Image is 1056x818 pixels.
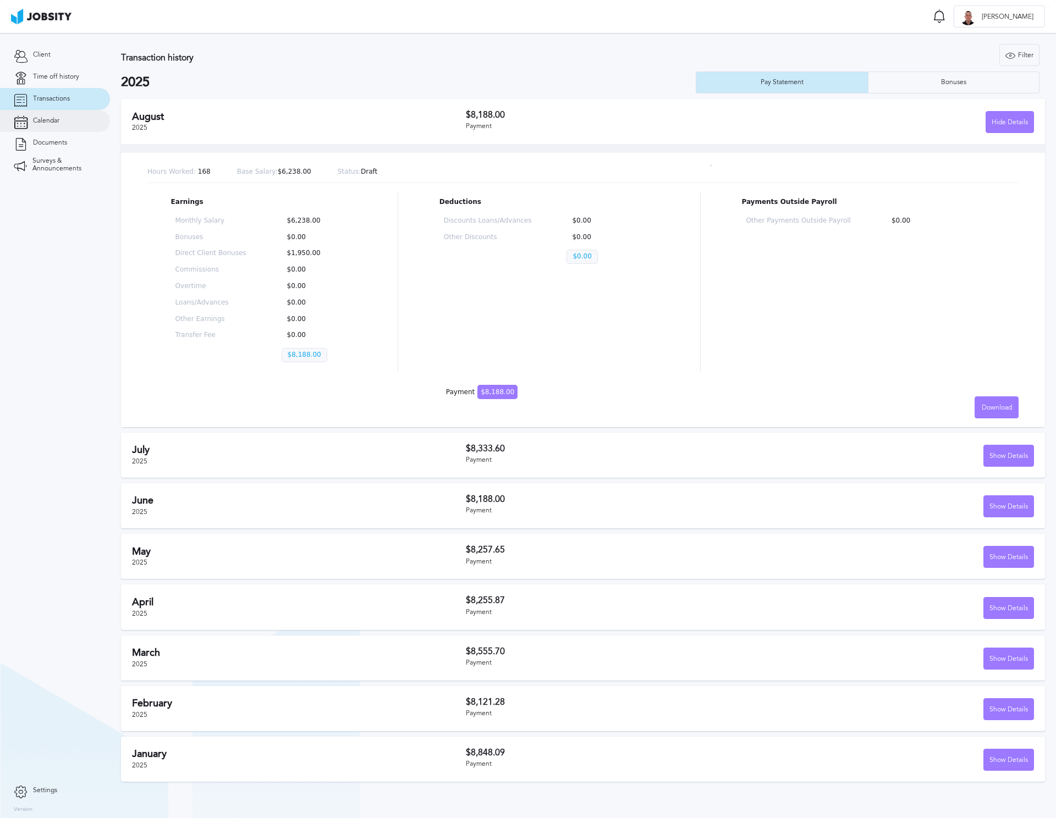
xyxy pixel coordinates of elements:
div: Payment [466,456,750,464]
span: Client [33,51,51,59]
div: Show Details [984,648,1033,670]
button: Show Details [983,546,1034,568]
span: 2025 [132,559,147,566]
div: Payment [466,760,750,768]
div: Show Details [984,598,1033,620]
button: D[PERSON_NAME] [954,5,1045,27]
h3: $8,257.65 [466,545,750,555]
p: Discounts Loans/Advances [444,217,532,225]
button: Show Details [983,445,1034,467]
h2: August [132,111,466,123]
span: 2025 [132,457,147,465]
p: $0.00 [282,266,353,274]
div: Show Details [984,699,1033,721]
p: $0.00 [282,331,353,339]
p: Overtime [175,283,246,290]
button: Pay Statement [696,71,868,93]
button: Download [975,396,1019,418]
span: 2025 [132,761,147,769]
p: Other Discounts [444,234,532,241]
h3: $8,848.09 [466,748,750,758]
div: Bonuses [936,79,972,86]
h2: April [132,596,466,608]
div: Show Details [984,496,1033,518]
div: Payment [466,558,750,566]
p: Bonuses [175,234,246,241]
p: $0.00 [282,234,353,241]
div: Show Details [984,749,1033,771]
span: 2025 [132,711,147,718]
div: Payment [466,507,750,515]
span: Calendar [33,117,59,125]
button: Hide Details [986,111,1034,133]
p: Transfer Fee [175,331,246,339]
h2: 2025 [121,75,696,90]
p: Other Earnings [175,316,246,323]
p: $0.00 [282,299,353,307]
h3: Transaction history [121,53,624,63]
p: $0.00 [566,217,654,225]
h3: $8,555.70 [466,646,750,656]
p: Other Payments Outside Payroll [746,217,850,225]
span: $8,188.00 [477,385,518,399]
div: D [960,9,976,25]
div: Show Details [984,546,1033,568]
span: Base Salary: [237,168,278,175]
label: Version: [14,806,34,813]
h3: $8,188.00 [466,110,750,120]
p: Commissions [175,266,246,274]
span: Status: [338,168,361,175]
p: Direct Client Bonuses [175,250,246,257]
span: Settings [33,787,57,794]
p: Monthly Salary [175,217,246,225]
button: Show Details [983,495,1034,517]
div: Hide Details [986,112,1033,134]
span: Time off history [33,73,79,81]
p: $0.00 [282,316,353,323]
p: 168 [147,168,211,176]
div: Filter [1000,45,1039,67]
h3: $8,255.87 [466,595,750,605]
div: Payment [466,609,750,616]
h3: $8,121.28 [466,697,750,707]
span: [PERSON_NAME] [976,13,1039,21]
p: $1,950.00 [282,250,353,257]
p: $8,188.00 [282,348,327,362]
div: Payment [466,123,750,130]
p: $0.00 [566,250,597,264]
h3: $8,188.00 [466,494,750,504]
span: 2025 [132,508,147,516]
p: Deductions [439,198,659,206]
p: Loans/Advances [175,299,246,307]
h2: May [132,546,466,557]
div: Show Details [984,445,1033,467]
h2: June [132,495,466,506]
p: $0.00 [886,217,991,225]
button: Filter [999,44,1039,66]
button: Show Details [983,749,1034,771]
span: Download [982,404,1012,412]
p: $6,238.00 [282,217,353,225]
span: 2025 [132,660,147,668]
h2: July [132,444,466,456]
div: Pay Statement [755,79,809,86]
span: Hours Worked: [147,168,196,175]
p: $0.00 [282,283,353,290]
p: Payments Outside Payroll [741,198,995,206]
h2: March [132,647,466,659]
span: Surveys & Announcements [32,157,96,173]
div: Payment [466,659,750,667]
img: ab4bad089aa723f57921c736e9817d99.png [11,9,71,24]
div: Payment [466,710,750,717]
span: 2025 [132,610,147,617]
button: Show Details [983,648,1034,670]
div: Payment [446,389,518,396]
button: Bonuses [868,71,1040,93]
p: $6,238.00 [237,168,311,176]
h2: February [132,698,466,709]
span: 2025 [132,124,147,131]
button: Show Details [983,698,1034,720]
button: Show Details [983,597,1034,619]
span: Documents [33,139,67,147]
p: Earnings [171,198,357,206]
